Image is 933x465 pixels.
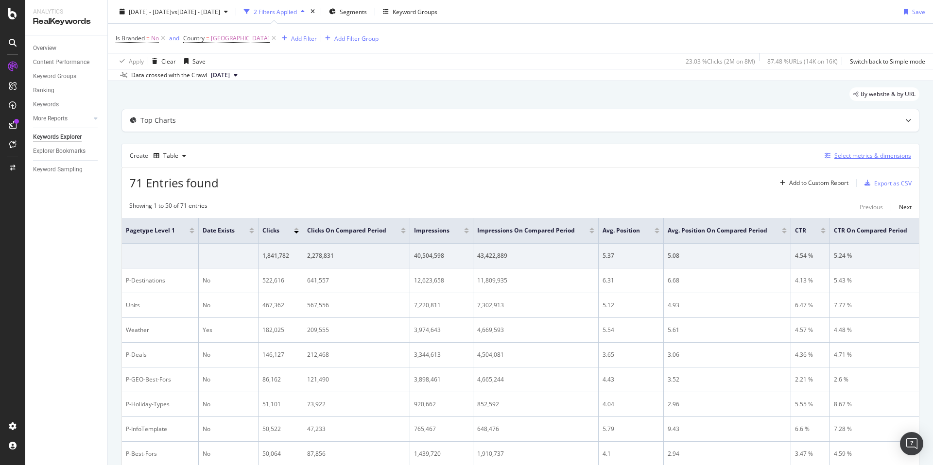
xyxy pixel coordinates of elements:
[307,301,406,310] div: 567,556
[183,34,205,42] span: Country
[33,100,59,110] div: Keywords
[262,350,299,359] div: 146,127
[240,4,309,19] button: 2 Filters Applied
[834,425,927,433] div: 7.28 %
[340,7,367,16] span: Segments
[33,165,101,175] a: Keyword Sampling
[116,34,145,42] span: Is Branded
[151,32,159,45] span: No
[414,449,469,458] div: 1,439,720
[126,425,194,433] div: P-InfoTemplate
[668,425,787,433] div: 9.43
[307,400,406,409] div: 73,922
[834,151,911,160] div: Select metrics & dimensions
[849,87,919,101] div: legacy label
[668,301,787,310] div: 4.93
[477,425,594,433] div: 648,476
[414,350,469,359] div: 3,344,613
[211,71,230,80] span: 2025 Aug. 31st
[126,276,194,285] div: P-Destinations
[795,301,826,310] div: 6.47 %
[477,400,594,409] div: 852,592
[203,400,254,409] div: No
[33,146,101,156] a: Explorer Bookmarks
[477,350,594,359] div: 4,504,081
[821,150,911,162] button: Select metrics & dimensions
[834,226,907,235] span: CTR On Compared Period
[203,425,254,433] div: No
[776,175,848,191] button: Add to Custom Report
[789,180,848,186] div: Add to Custom Report
[603,449,659,458] div: 4.1
[180,53,206,69] button: Save
[126,226,175,235] span: pagetype Level 1
[254,7,297,16] div: 2 Filters Applied
[206,34,209,42] span: =
[668,326,787,334] div: 5.61
[834,449,927,458] div: 4.59 %
[668,226,767,235] span: Avg. Position On Compared Period
[33,85,54,96] div: Ranking
[33,165,83,175] div: Keyword Sampling
[477,226,575,235] span: Impressions On Compared Period
[834,375,927,384] div: 2.6 %
[33,43,56,53] div: Overview
[414,301,469,310] div: 7,220,811
[834,251,927,260] div: 5.24 %
[33,100,101,110] a: Keywords
[169,34,179,42] div: and
[414,400,469,409] div: 920,662
[262,400,299,409] div: 51,101
[203,375,254,384] div: No
[33,71,76,82] div: Keyword Groups
[834,350,927,359] div: 4.71 %
[203,326,254,334] div: Yes
[150,148,190,164] button: Table
[393,7,437,16] div: Keyword Groups
[414,226,449,235] span: Impressions
[262,276,299,285] div: 522,616
[169,33,179,43] button: and
[203,226,235,235] span: Date Exists
[307,425,406,433] div: 47,233
[126,301,194,310] div: Units
[262,226,279,235] span: Clicks
[33,43,101,53] a: Overview
[668,400,787,409] div: 2.96
[477,326,594,334] div: 4,669,593
[161,57,176,65] div: Clear
[126,449,194,458] div: P-Best-Fors
[668,276,787,285] div: 6.68
[33,57,101,67] a: Content Performance
[126,375,194,384] div: P-GEO-Best-Fors
[129,175,219,191] span: 71 Entries found
[307,276,406,285] div: 641,557
[33,16,100,27] div: RealKeywords
[795,251,826,260] div: 4.54 %
[795,375,826,384] div: 2.21 %
[262,449,299,458] div: 50,064
[321,33,379,44] button: Add Filter Group
[379,4,441,19] button: Keyword Groups
[477,375,594,384] div: 4,665,244
[414,375,469,384] div: 3,898,461
[668,449,787,458] div: 2.94
[834,276,927,285] div: 5.43 %
[414,326,469,334] div: 3,974,643
[795,350,826,359] div: 4.36 %
[334,34,379,42] div: Add Filter Group
[860,201,883,213] button: Previous
[325,4,371,19] button: Segments
[33,8,100,16] div: Analytics
[603,226,640,235] span: Avg. Position
[834,400,927,409] div: 8.67 %
[414,425,469,433] div: 765,467
[126,350,194,359] div: P-Deals
[668,375,787,384] div: 3.52
[603,400,659,409] div: 4.04
[307,449,406,458] div: 87,856
[140,116,176,125] div: Top Charts
[603,276,659,285] div: 6.31
[860,203,883,211] div: Previous
[163,153,178,159] div: Table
